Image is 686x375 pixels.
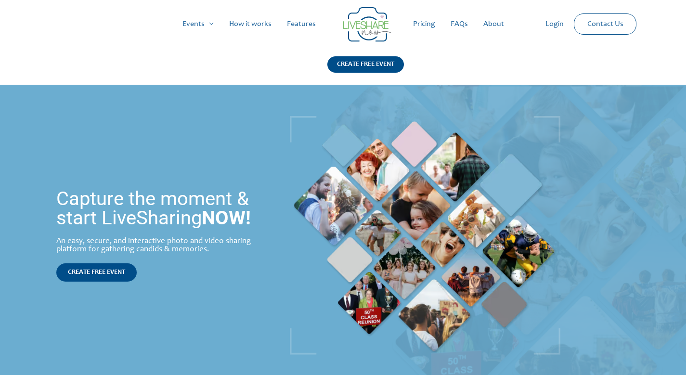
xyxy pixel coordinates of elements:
div: CREATE FREE EVENT [327,56,404,73]
a: CREATE FREE EVENT [56,263,137,282]
a: Contact Us [580,14,631,34]
a: How it works [221,9,279,39]
strong: NOW! [202,207,251,229]
a: FAQs [443,9,476,39]
div: An easy, secure, and interactive photo and video sharing platform for gathering candids & memories. [56,237,272,254]
a: Pricing [405,9,443,39]
a: Events [175,9,221,39]
h1: Capture the moment & start LiveSharing [56,189,272,228]
a: Features [279,9,324,39]
span: CREATE FREE EVENT [68,269,125,276]
nav: Site Navigation [17,9,669,39]
img: LiveShare logo - Capture & Share Event Memories [343,7,391,42]
img: Live Photobooth [290,116,560,355]
a: Login [538,9,571,39]
a: About [476,9,512,39]
a: CREATE FREE EVENT [327,56,404,85]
